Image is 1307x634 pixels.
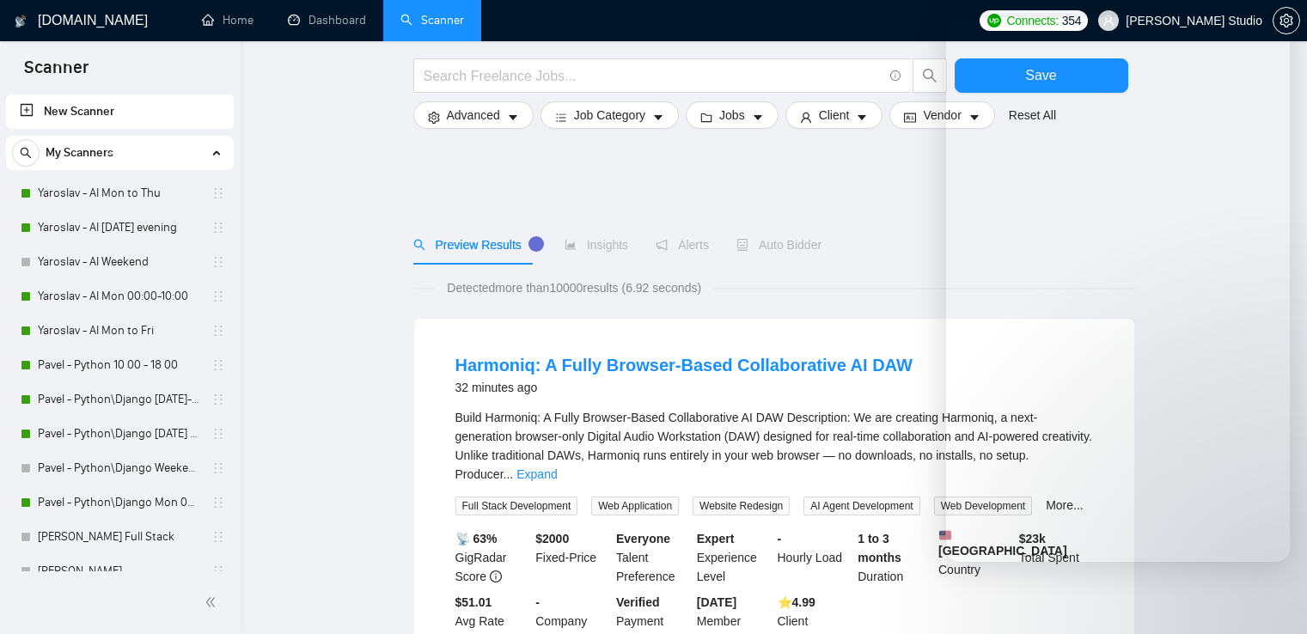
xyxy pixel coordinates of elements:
span: Preview Results [413,238,537,252]
img: upwork-logo.png [987,14,1001,27]
b: ⭐️ 4.99 [778,595,815,609]
b: Verified [616,595,660,609]
b: Everyone [616,532,670,546]
span: Full Stack Development [455,497,578,515]
span: search [413,239,425,251]
img: logo [15,8,27,35]
a: [PERSON_NAME] Full Stack [38,520,201,554]
div: Fixed-Price [532,529,613,586]
div: GigRadar Score [452,529,533,586]
span: info-circle [490,570,502,582]
span: AI Agent Development [803,497,919,515]
a: Expand [516,467,557,481]
a: dashboardDashboard [288,13,366,27]
span: holder [211,530,225,544]
span: My Scanners [46,136,113,170]
button: folderJobscaret-down [686,101,779,129]
span: user [800,111,812,124]
span: Client [819,106,850,125]
iframe: Intercom live chat [1249,576,1290,617]
a: Yaroslav - AI [DATE] evening [38,210,201,245]
span: idcard [904,111,916,124]
span: robot [736,239,748,251]
div: Experience Level [693,529,774,586]
a: [PERSON_NAME] [38,554,201,588]
span: holder [211,324,225,338]
b: $ 2000 [535,532,569,546]
span: notification [656,239,668,251]
a: Pavel - Python\Django [DATE]-[DATE] 18:00 - 10:00 [38,382,201,417]
span: holder [211,461,225,475]
span: holder [211,255,225,269]
a: Yaroslav - AI Mon to Fri [38,314,201,348]
li: New Scanner [6,94,234,129]
div: 32 minutes ago [455,377,913,398]
iframe: Intercom live chat [946,17,1290,562]
button: userClientcaret-down [785,101,883,129]
b: 1 to 3 months [858,532,901,564]
b: 📡 63% [455,532,498,546]
button: settingAdvancedcaret-down [413,101,534,129]
span: holder [211,427,225,441]
span: holder [211,358,225,372]
span: caret-down [652,111,664,124]
span: double-left [205,594,222,611]
img: 🇺🇸 [939,529,951,541]
button: search [12,139,40,167]
a: Yaroslav - AI Mon to Thu [38,176,201,210]
div: Tooltip anchor [528,236,544,252]
span: Auto Bidder [736,238,821,252]
a: Pavel - Python 10 00 - 18 00 [38,348,201,382]
a: Pavel - Python\Django Weekends [38,451,201,485]
span: ... [504,467,514,481]
b: $51.01 [455,595,492,609]
a: homeHome [202,13,253,27]
span: Job Category [574,106,645,125]
span: search [913,68,946,83]
span: info-circle [890,70,901,82]
b: - [778,532,782,546]
a: Pavel - Python\Django Mon 00:00 - 10:00 [38,485,201,520]
input: Search Freelance Jobs... [424,65,883,87]
b: [DATE] [697,595,736,609]
div: Talent Preference [613,529,693,586]
span: search [13,147,39,159]
span: Build Harmoniq: A Fully Browser-Based Collaborative AI DAW Description: We are creating Harmoniq,... [455,411,1092,481]
a: setting [1273,14,1300,27]
button: setting [1273,7,1300,34]
a: Harmoniq: A Fully Browser-Based Collaborative AI DAW [455,356,913,375]
span: caret-down [752,111,764,124]
span: holder [211,290,225,303]
button: idcardVendorcaret-down [889,101,994,129]
a: searchScanner [400,13,464,27]
span: Alerts [656,238,709,252]
span: bars [555,111,567,124]
span: setting [428,111,440,124]
span: holder [211,186,225,200]
span: Vendor [923,106,961,125]
span: area-chart [565,239,577,251]
button: barsJob Categorycaret-down [541,101,679,129]
a: New Scanner [20,94,220,129]
span: Website Redesign [693,497,790,515]
span: holder [211,221,225,235]
a: Yaroslav - AI Weekend [38,245,201,279]
span: folder [700,111,712,124]
span: caret-down [507,111,519,124]
span: Web Application [591,497,679,515]
span: holder [211,496,225,509]
span: Jobs [719,106,745,125]
span: Detected more than 10000 results (6.92 seconds) [435,278,713,297]
div: Country [935,529,1016,586]
a: Yaroslav - AI Mon 00:00-10:00 [38,279,201,314]
div: Duration [854,529,935,586]
span: holder [211,393,225,406]
span: Advanced [447,106,500,125]
div: Build Harmoniq: A Fully Browser-Based Collaborative AI DAW Description: We are creating Harmoniq,... [455,408,1093,484]
span: Connects: [1006,11,1058,30]
span: Insights [565,238,628,252]
span: Scanner [10,55,102,91]
button: search [913,58,947,93]
span: holder [211,564,225,578]
b: Expert [697,532,735,546]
